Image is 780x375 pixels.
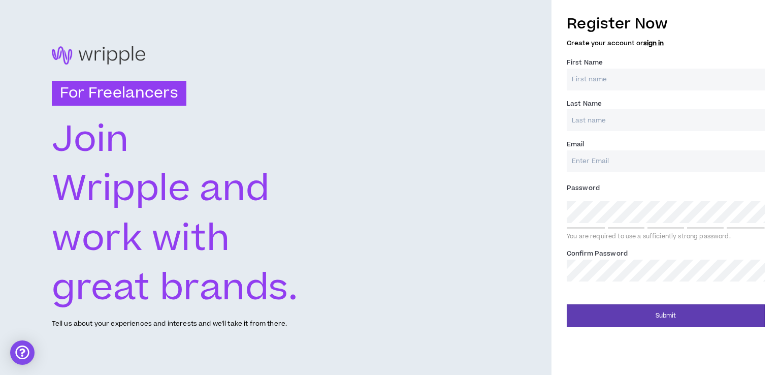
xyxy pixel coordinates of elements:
[52,81,186,106] h3: For Freelancers
[567,304,765,327] button: Submit
[52,319,287,329] p: Tell us about your experiences and interests and we'll take it from there.
[567,109,765,131] input: Last name
[567,136,584,152] label: Email
[567,96,602,112] label: Last Name
[567,69,765,90] input: First name
[52,213,230,265] text: work with
[567,54,603,71] label: First Name
[52,114,129,166] text: Join
[643,39,664,48] a: sign in
[52,164,270,215] text: Wripple and
[567,150,765,172] input: Enter Email
[52,263,299,314] text: great brands.
[567,233,765,241] div: You are required to use a sufficiently strong password.
[567,245,628,262] label: Confirm Password
[10,340,35,365] div: Open Intercom Messenger
[567,13,765,35] h3: Register Now
[567,183,600,193] span: Password
[567,40,765,47] h5: Create your account or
